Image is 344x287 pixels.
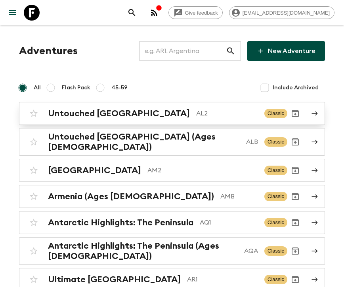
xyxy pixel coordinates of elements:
p: AL2 [196,109,258,118]
span: Classic [264,192,287,201]
button: Archive [287,134,303,150]
a: Untouched [GEOGRAPHIC_DATA] (Ages [DEMOGRAPHIC_DATA])ALBClassicArchive [19,128,325,156]
h2: Antarctic Highlights: The Peninsula [48,217,193,228]
button: menu [5,5,21,21]
span: Flash Pack [62,84,90,92]
p: AM2 [147,166,258,175]
span: Classic [264,166,287,175]
p: AQA [244,246,258,256]
h1: Adventures [19,43,78,59]
span: Classic [264,218,287,227]
span: Classic [264,275,287,284]
h2: Untouched [GEOGRAPHIC_DATA] [48,108,190,119]
button: Archive [287,162,303,178]
a: Give feedback [168,6,223,19]
h2: Ultimate [GEOGRAPHIC_DATA] [48,274,181,285]
div: [EMAIL_ADDRESS][DOMAIN_NAME] [229,6,334,19]
a: Armenia (Ages [DEMOGRAPHIC_DATA])AMBClassicArchive [19,185,325,208]
a: Antarctic Highlights: The PeninsulaAQ1ClassicArchive [19,211,325,234]
span: Include Archived [273,84,319,92]
span: Classic [264,246,287,256]
a: Antarctic Highlights: The Peninsula (Ages [DEMOGRAPHIC_DATA])AQAClassicArchive [19,237,325,265]
h2: Armenia (Ages [DEMOGRAPHIC_DATA]) [48,191,214,202]
p: ALB [246,137,258,147]
input: e.g. AR1, Argentina [139,40,226,62]
a: Untouched [GEOGRAPHIC_DATA]AL2ClassicArchive [19,102,325,125]
span: [EMAIL_ADDRESS][DOMAIN_NAME] [238,10,334,16]
p: AR1 [187,275,258,284]
span: Classic [264,109,287,118]
a: New Adventure [247,41,325,61]
a: [GEOGRAPHIC_DATA]AM2ClassicArchive [19,159,325,182]
button: Archive [287,106,303,121]
button: Archive [287,243,303,259]
span: Give feedback [181,10,222,16]
span: Classic [264,137,287,147]
button: Archive [287,215,303,230]
span: All [34,84,41,92]
button: search adventures [124,5,140,21]
span: 45-59 [111,84,128,92]
h2: [GEOGRAPHIC_DATA] [48,165,141,176]
p: AQ1 [200,218,258,227]
h2: Antarctic Highlights: The Peninsula (Ages [DEMOGRAPHIC_DATA]) [48,241,238,261]
button: Archive [287,189,303,204]
p: AMB [220,192,258,201]
h2: Untouched [GEOGRAPHIC_DATA] (Ages [DEMOGRAPHIC_DATA]) [48,132,240,152]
